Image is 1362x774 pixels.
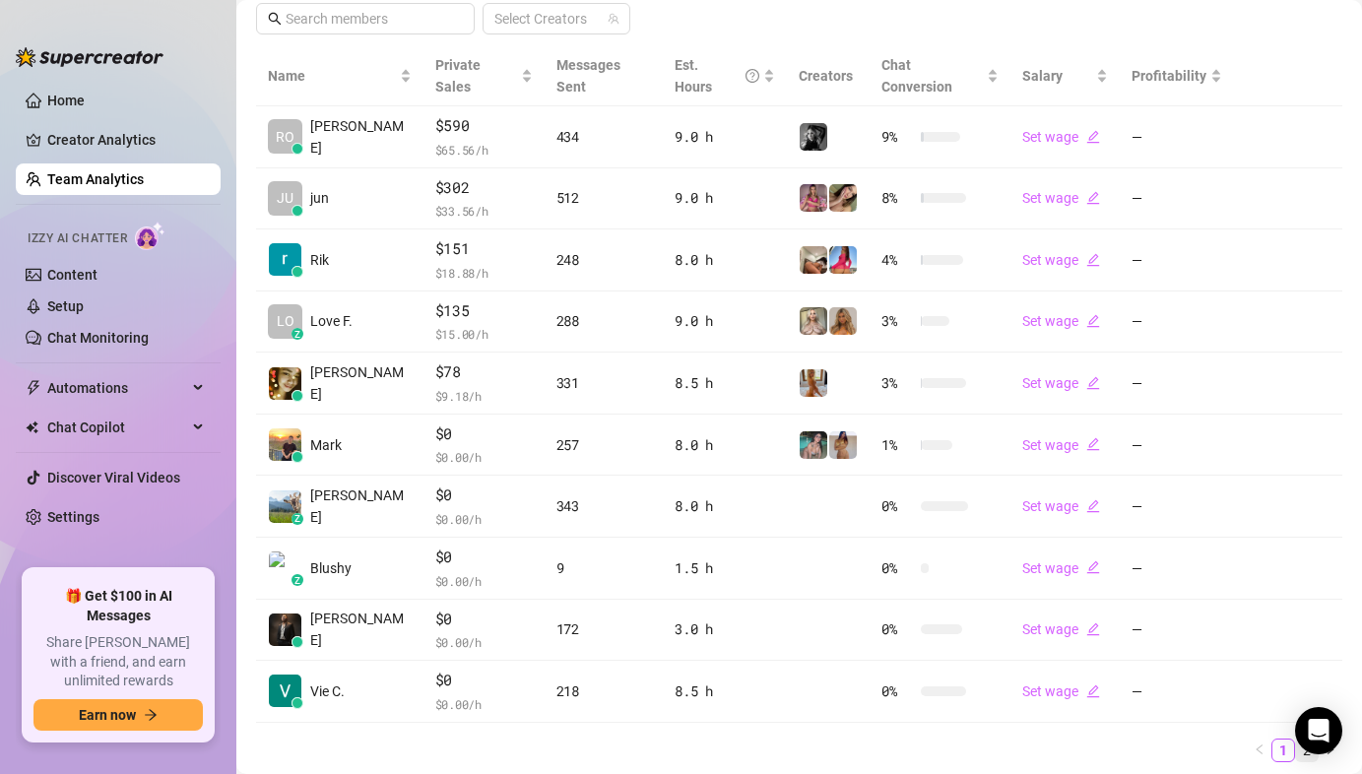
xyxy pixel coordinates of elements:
[310,484,412,528] span: [PERSON_NAME]
[1120,600,1234,662] td: —
[269,675,301,707] img: Vie Castillo
[16,47,163,67] img: logo-BBDzfeDw.svg
[829,246,857,274] img: Maddie (VIP)
[881,372,913,394] span: 3 %
[310,361,412,405] span: [PERSON_NAME]
[675,495,775,517] div: 8.0 h
[33,633,203,691] span: Share [PERSON_NAME] with a friend, and earn unlimited rewards
[1022,190,1100,206] a: Set wageedit
[1120,415,1234,477] td: —
[556,372,651,394] div: 331
[556,310,651,332] div: 288
[881,310,913,332] span: 3 %
[435,324,533,344] span: $ 15.00 /h
[556,187,651,209] div: 512
[26,380,41,396] span: thunderbolt
[675,680,775,702] div: 8.5 h
[800,431,827,459] img: MJaee (VIP)
[144,708,158,722] span: arrow-right
[310,680,345,702] span: Vie C.
[269,367,301,400] img: deia jane boise…
[435,386,533,406] span: $ 9.18 /h
[1022,68,1063,84] span: Salary
[556,126,651,148] div: 434
[675,434,775,456] div: 8.0 h
[435,571,533,591] span: $ 0.00 /h
[135,222,165,250] img: AI Chatter
[556,618,651,640] div: 172
[675,249,775,271] div: 8.0 h
[1086,499,1100,513] span: edit
[675,310,775,332] div: 9.0 h
[881,680,913,702] span: 0 %
[269,428,301,461] img: Mark
[556,57,620,95] span: Messages Sent
[286,8,447,30] input: Search members
[435,447,533,467] span: $ 0.00 /h
[881,249,913,271] span: 4 %
[1120,661,1234,723] td: —
[800,246,827,274] img: Chloe (VIP)
[47,412,187,443] span: Chat Copilot
[47,509,99,525] a: Settings
[1120,538,1234,600] td: —
[435,263,533,283] span: $ 18.88 /h
[675,54,759,97] div: Est. Hours
[47,93,85,108] a: Home
[256,46,423,106] th: Name
[800,369,827,397] img: Celine (VIP)
[675,126,775,148] div: 9.0 h
[269,613,301,646] img: Dominique luis …
[881,187,913,209] span: 8 %
[268,65,396,87] span: Name
[746,54,759,97] span: question-circle
[1271,739,1295,762] li: 1
[829,307,857,335] img: Jaz (VIP)
[310,249,329,271] span: Rik
[1120,476,1234,538] td: —
[829,184,857,212] img: Mocha (VIP)
[829,431,857,459] img: Georgia (VIP)
[1086,314,1100,328] span: edit
[1022,683,1100,699] a: Set wageedit
[800,184,827,212] img: Tabby (VIP)
[310,187,329,209] span: jun
[1086,376,1100,390] span: edit
[435,360,533,384] span: $78
[1120,353,1234,415] td: —
[435,608,533,631] span: $0
[800,123,827,151] img: Kennedy (VIP)
[1086,684,1100,698] span: edit
[881,557,913,579] span: 0 %
[292,328,303,340] div: z
[435,57,481,95] span: Private Sales
[1022,313,1100,329] a: Set wageedit
[1295,707,1342,754] div: Open Intercom Messenger
[310,310,353,332] span: Love F.
[556,557,651,579] div: 9
[1120,168,1234,230] td: —
[435,669,533,692] span: $0
[435,546,533,569] span: $0
[881,495,913,517] span: 0 %
[310,115,412,159] span: [PERSON_NAME]
[608,13,619,25] span: team
[310,557,352,579] span: Blushy
[1254,743,1265,755] span: left
[277,187,293,209] span: JU
[675,618,775,640] div: 3.0 h
[435,140,533,160] span: $ 65.56 /h
[79,707,136,723] span: Earn now
[675,557,775,579] div: 1.5 h
[556,495,651,517] div: 343
[47,372,187,404] span: Automations
[269,551,301,584] img: Blushy
[435,509,533,529] span: $ 0.00 /h
[268,12,282,26] span: search
[33,587,203,625] span: 🎁 Get $100 in AI Messages
[1086,253,1100,267] span: edit
[556,249,651,271] div: 248
[47,330,149,346] a: Chat Monitoring
[28,229,127,248] span: Izzy AI Chatter
[1022,621,1100,637] a: Set wageedit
